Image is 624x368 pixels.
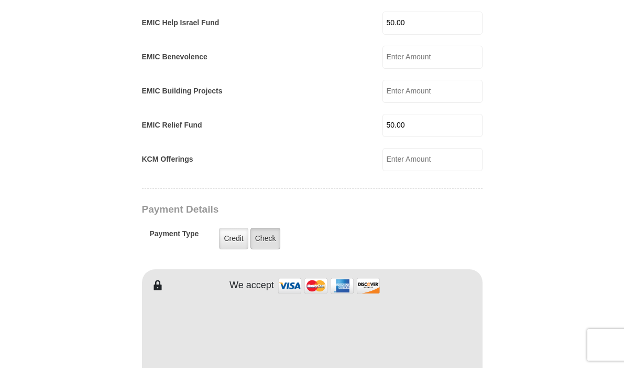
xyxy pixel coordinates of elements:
[150,229,199,244] h5: Payment Type
[382,148,483,171] input: Enter Amount
[142,154,193,165] label: KCM Offerings
[229,280,274,291] h4: We accept
[142,17,220,28] label: EMIC Help Israel Fund
[382,80,483,103] input: Enter Amount
[277,275,381,297] img: credit cards accepted
[382,12,483,35] input: Enter Amount
[142,120,202,131] label: EMIC Relief Fund
[219,228,248,249] label: Credit
[382,114,483,137] input: Enter Amount
[250,228,281,249] label: Check
[142,86,223,97] label: EMIC Building Projects
[142,204,409,216] h3: Payment Details
[382,46,483,69] input: Enter Amount
[142,51,207,62] label: EMIC Benevolence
